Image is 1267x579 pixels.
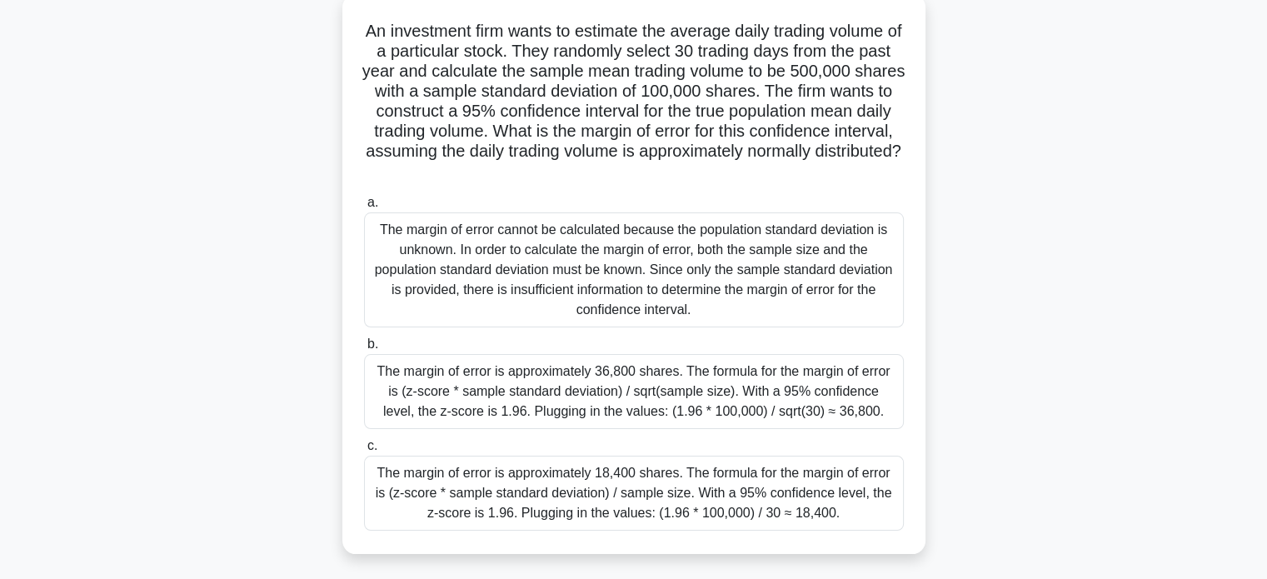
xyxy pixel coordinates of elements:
div: The margin of error is approximately 36,800 shares. The formula for the margin of error is (z-sco... [364,354,904,429]
span: b. [367,337,378,351]
span: c. [367,438,377,452]
span: a. [367,195,378,209]
h5: An investment firm wants to estimate the average daily trading volume of a particular stock. They... [362,21,905,182]
div: The margin of error is approximately 18,400 shares. The formula for the margin of error is (z-sco... [364,456,904,531]
div: The margin of error cannot be calculated because the population standard deviation is unknown. In... [364,212,904,327]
